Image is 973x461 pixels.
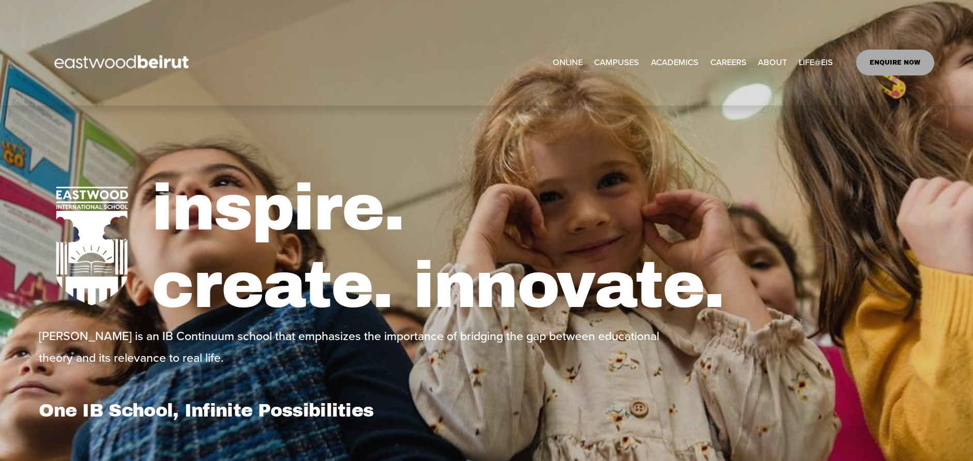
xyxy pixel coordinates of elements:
[151,170,934,325] h1: inspire. create. innovate.
[799,54,833,71] a: folder dropdown
[39,399,483,421] h1: One IB School, Infinite Possibilities
[594,54,639,71] a: folder dropdown
[710,54,747,71] a: CAREERS
[651,54,698,71] a: folder dropdown
[651,55,698,70] span: ACADEMICS
[39,36,207,89] img: EastwoodIS Global Site
[758,54,787,71] a: folder dropdown
[553,54,583,71] a: ONLINE
[39,325,671,368] p: [PERSON_NAME] is an IB Continuum school that emphasizes the importance of bridging the gap betwee...
[799,55,833,70] span: LIFE@EIS
[758,55,787,70] span: ABOUT
[856,50,934,75] a: ENQUIRE NOW
[594,55,639,70] span: CAMPUSES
